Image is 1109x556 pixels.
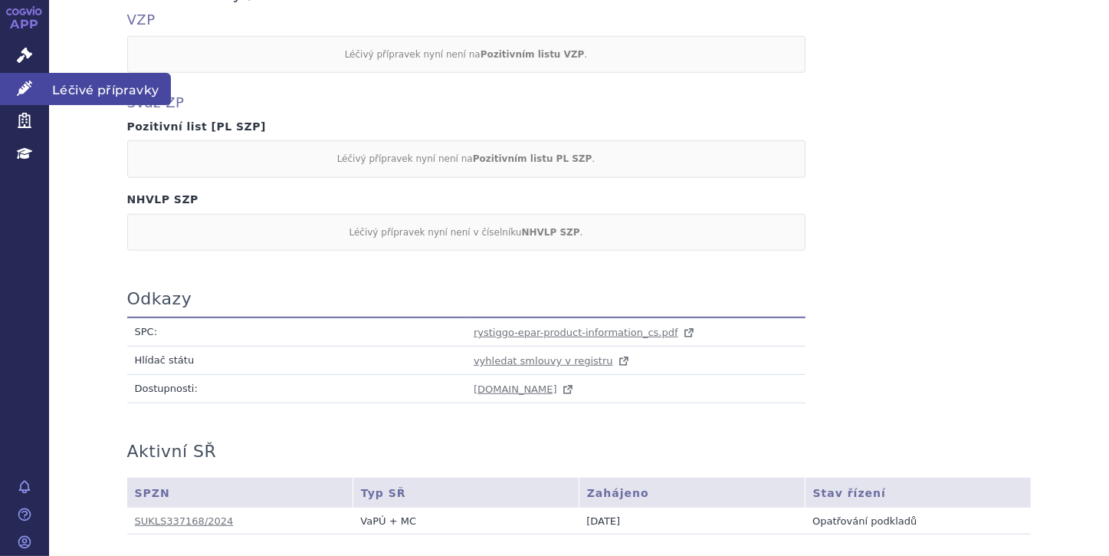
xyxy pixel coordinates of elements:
[474,355,613,367] span: vyhledat smlouvy v registru
[579,478,805,508] th: Zahájeno
[49,73,171,105] span: Léčivé přípravky
[805,478,1031,508] th: Stav řízení
[474,383,557,395] span: [DOMAIN_NAME]
[127,289,192,309] h3: Odkazy
[127,140,806,177] div: Léčivý přípravek nyní není na .
[474,383,576,395] a: [DOMAIN_NAME]
[127,193,1032,206] h4: NHVLP SZP
[127,214,806,251] div: Léčivý přípravek nyní není v číselníku .
[127,478,353,508] th: SPZN
[127,120,1032,133] h4: Pozitivní list [PL SZP]
[353,478,579,508] th: Typ SŘ
[127,36,806,73] div: Léčivý přípravek nyní není na .
[474,355,632,367] a: vyhledat smlouvy v registru
[135,515,234,527] a: SUKLS337168/2024
[127,347,467,375] td: Hlídač státu
[474,327,678,338] span: rystiggo-epar-product-information_cs.pdf
[474,327,697,338] a: rystiggo-epar-product-information_cs.pdf
[473,153,592,164] strong: Pozitivním listu PL SZP
[586,515,620,527] span: [DATE]
[812,515,917,527] span: Opatřování podkladů
[353,508,579,535] td: VaPÚ + MC
[127,375,467,403] td: Dostupnosti:
[127,317,467,347] td: SPC:
[481,49,585,60] strong: Pozitivním listu VZP
[127,12,1032,28] h4: VZP
[522,227,580,238] strong: NHVLP SZP
[127,94,1032,111] h4: Svaz ZP
[127,442,217,462] h3: Aktivní SŘ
